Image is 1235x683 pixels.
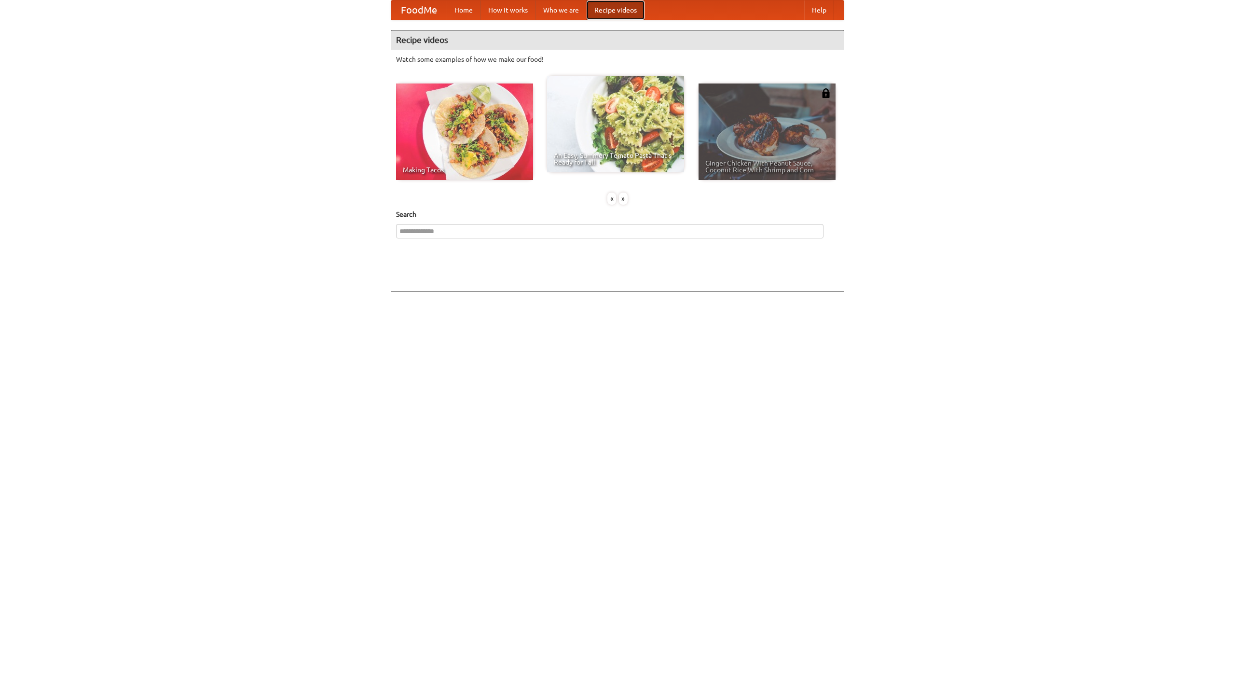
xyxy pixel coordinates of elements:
a: Help [804,0,834,20]
h5: Search [396,209,839,219]
div: » [619,193,628,205]
span: An Easy, Summery Tomato Pasta That's Ready for Fall [554,152,677,166]
a: Making Tacos [396,84,533,180]
p: Watch some examples of how we make our food! [396,55,839,64]
a: An Easy, Summery Tomato Pasta That's Ready for Fall [547,76,684,172]
span: Making Tacos [403,167,526,173]
h4: Recipe videos [391,30,844,50]
a: Who we are [535,0,587,20]
a: Home [447,0,480,20]
img: 483408.png [821,88,831,98]
a: FoodMe [391,0,447,20]
div: « [607,193,616,205]
a: Recipe videos [587,0,645,20]
a: How it works [480,0,535,20]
